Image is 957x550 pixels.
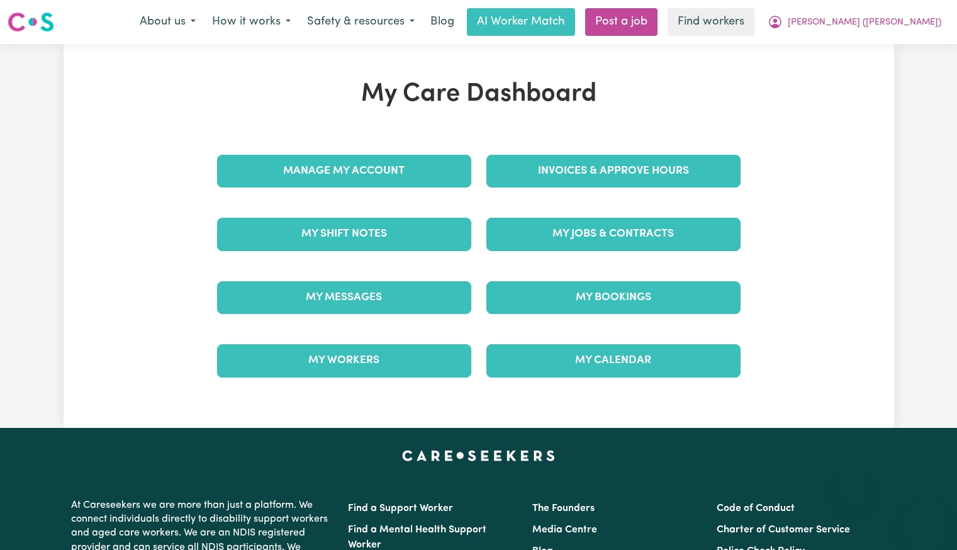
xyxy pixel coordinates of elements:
[486,155,741,188] a: Invoices & Approve Hours
[210,79,748,109] h1: My Care Dashboard
[8,11,54,33] img: Careseekers logo
[841,469,866,495] iframe: Close message
[348,525,486,550] a: Find a Mental Health Support Worker
[532,503,595,514] a: The Founders
[217,344,471,377] a: My Workers
[217,155,471,188] a: Manage My Account
[532,525,597,535] a: Media Centre
[717,525,850,535] a: Charter of Customer Service
[299,9,423,35] button: Safety & resources
[423,8,462,36] a: Blog
[217,218,471,250] a: My Shift Notes
[217,281,471,314] a: My Messages
[486,281,741,314] a: My Bookings
[759,9,949,35] button: My Account
[8,8,54,36] a: Careseekers logo
[486,344,741,377] a: My Calendar
[907,500,947,540] iframe: Button to launch messaging window
[348,503,453,514] a: Find a Support Worker
[717,503,795,514] a: Code of Conduct
[668,8,754,36] a: Find workers
[204,9,299,35] button: How it works
[467,8,575,36] a: AI Worker Match
[486,218,741,250] a: My Jobs & Contracts
[788,16,941,30] span: [PERSON_NAME] ([PERSON_NAME])
[585,8,658,36] a: Post a job
[402,451,555,461] a: Careseekers home page
[132,9,204,35] button: About us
